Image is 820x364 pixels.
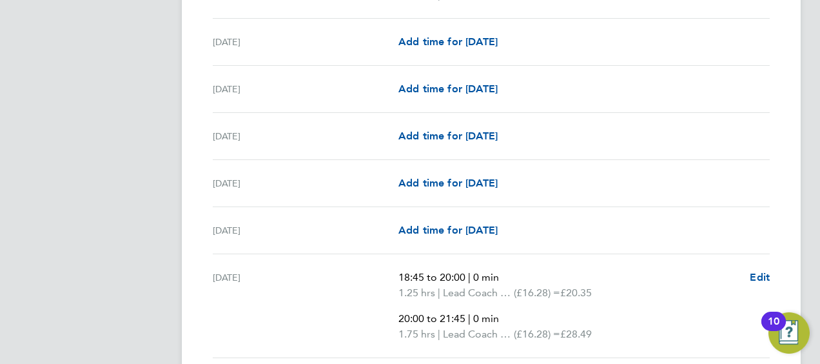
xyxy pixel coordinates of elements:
[398,34,498,50] a: Add time for [DATE]
[398,312,465,325] span: 20:00 to 21:45
[398,81,498,97] a: Add time for [DATE]
[750,271,770,283] span: Edit
[398,176,498,191] a: Add time for [DATE]
[398,35,498,48] span: Add time for [DATE]
[398,287,435,299] span: 1.25 hrs
[768,312,810,354] button: Open Resource Center, 10 new notifications
[443,327,514,342] span: Lead Coach Rate
[514,287,560,299] span: (£16.28) =
[438,287,440,299] span: |
[213,270,398,342] div: [DATE]
[398,224,498,236] span: Add time for [DATE]
[473,271,499,283] span: 0 min
[398,128,498,144] a: Add time for [DATE]
[473,312,499,325] span: 0 min
[398,328,435,340] span: 1.75 hrs
[560,287,592,299] span: £20.35
[213,223,398,238] div: [DATE]
[213,81,398,97] div: [DATE]
[213,34,398,50] div: [DATE]
[514,328,560,340] span: (£16.28) =
[438,328,440,340] span: |
[213,176,398,191] div: [DATE]
[560,328,592,340] span: £28.49
[398,271,465,283] span: 18:45 to 20:00
[468,312,471,325] span: |
[468,271,471,283] span: |
[398,83,498,95] span: Add time for [DATE]
[768,321,779,338] div: 10
[213,128,398,144] div: [DATE]
[398,130,498,142] span: Add time for [DATE]
[398,177,498,189] span: Add time for [DATE]
[443,285,514,301] span: Lead Coach Rate
[398,223,498,238] a: Add time for [DATE]
[750,270,770,285] a: Edit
